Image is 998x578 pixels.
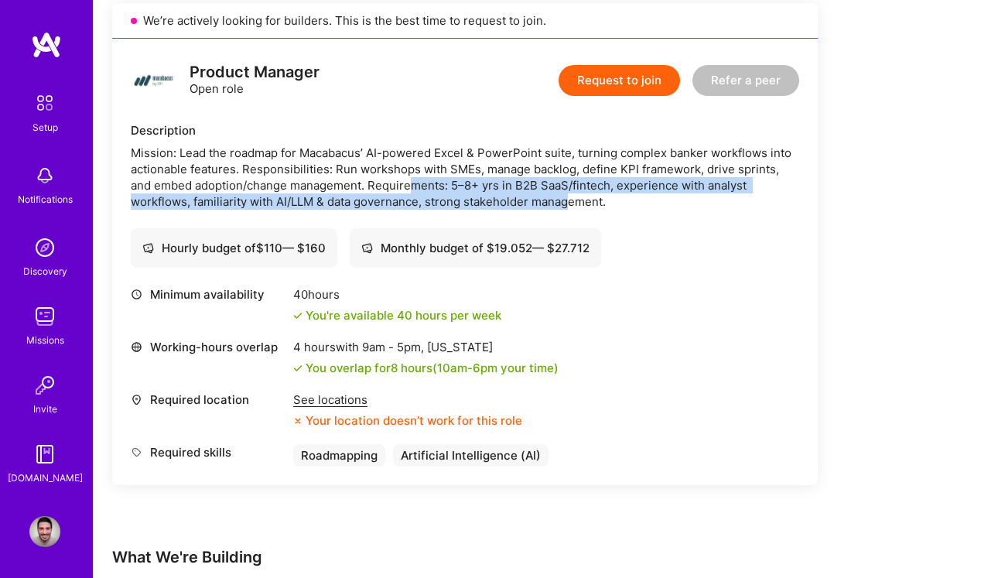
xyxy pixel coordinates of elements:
img: logo [31,31,62,59]
button: Refer a peer [692,65,799,96]
div: Required skills [131,444,285,460]
div: Roadmapping [293,444,385,467]
img: setup [29,87,61,119]
div: What We're Building [112,547,979,567]
div: Open role [190,64,320,97]
button: Request to join [559,65,680,96]
img: User Avatar [29,516,60,547]
div: Monthly budget of $ 19.052 — $ 27.712 [361,240,590,256]
i: icon Tag [131,446,142,458]
i: icon World [131,341,142,353]
i: icon Cash [361,242,373,254]
div: 4 hours with [US_STATE] [293,339,559,355]
div: Missions [26,332,64,348]
span: 9am - 5pm , [359,340,427,354]
div: Your location doesn’t work for this role [293,412,522,429]
div: Invite [33,401,57,417]
div: See locations [293,392,522,408]
img: discovery [29,232,60,263]
a: User Avatar [26,516,64,547]
div: Required location [131,392,285,408]
img: Invite [29,370,60,401]
img: logo [131,57,177,104]
div: Artificial Intelligence (AI) [393,444,549,467]
div: [DOMAIN_NAME] [8,470,83,486]
i: icon Check [293,364,302,373]
i: icon Check [293,311,302,320]
i: icon Location [131,394,142,405]
img: guide book [29,439,60,470]
i: icon Clock [131,289,142,300]
span: 10am - 6pm [437,361,497,375]
div: Notifications [18,191,73,207]
div: Mission: Lead the roadmap for Macabacus’ AI-powered Excel & PowerPoint suite, turning complex ban... [131,145,799,210]
i: icon CloseOrange [293,416,302,426]
div: Description [131,122,799,139]
div: You overlap for 8 hours ( your time) [306,360,559,376]
div: Setup [32,119,58,135]
div: Discovery [23,263,67,279]
i: icon Cash [142,242,154,254]
div: Product Manager [190,64,320,80]
div: 40 hours [293,286,501,303]
div: Minimum availability [131,286,285,303]
div: Hourly budget of $ 110 — $ 160 [142,240,326,256]
img: bell [29,160,60,191]
div: Working-hours overlap [131,339,285,355]
div: We’re actively looking for builders. This is the best time to request to join. [112,3,818,39]
img: teamwork [29,301,60,332]
div: You're available 40 hours per week [293,307,501,323]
